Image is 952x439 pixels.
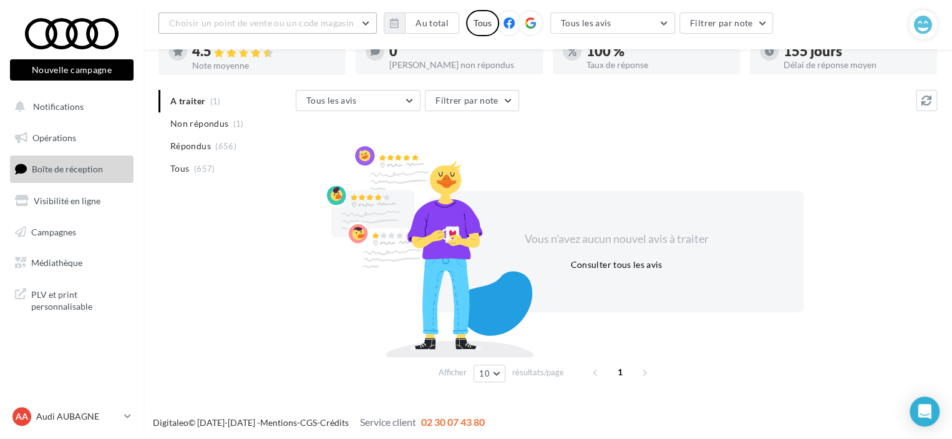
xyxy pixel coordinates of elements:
span: résultats/page [512,367,564,378]
a: Médiathèque [7,250,136,276]
button: Filtrer par note [679,12,774,34]
span: Répondus [170,140,211,152]
button: Au total [405,12,459,34]
span: (657) [194,164,215,174]
span: © [DATE]-[DATE] - - - [153,417,485,428]
div: 100 % [586,44,730,58]
span: 02 30 07 43 80 [421,416,485,428]
span: Tous les avis [306,95,357,106]
button: Tous les avis [296,90,420,111]
a: PLV et print personnalisable [7,281,136,318]
span: Tous les avis [561,17,611,28]
div: Tous [466,10,499,36]
button: Choisir un point de vente ou un code magasin [158,12,377,34]
span: 1 [610,362,630,382]
span: Boîte de réception [32,164,103,174]
button: Consulter tous les avis [565,257,667,272]
a: Campagnes [7,219,136,245]
span: Afficher [439,367,467,378]
a: CGS [300,417,317,428]
a: Digitaleo [153,417,188,428]
a: Visibilité en ligne [7,188,136,214]
span: AA [16,410,28,423]
button: Nouvelle campagne [10,59,134,81]
button: Notifications [7,94,131,120]
div: 4.5 [192,44,336,59]
span: Choisir un point de vente ou un code magasin [169,17,354,28]
span: Notifications [33,101,84,112]
a: Mentions [260,417,297,428]
div: Vous n'avez aucun nouvel avis à traiter [509,231,724,247]
span: Opérations [32,132,76,143]
button: Au total [384,12,459,34]
span: Service client [360,416,416,428]
span: Visibilité en ligne [34,195,100,206]
span: PLV et print personnalisable [31,286,129,313]
div: 0 [389,44,533,58]
span: 10 [479,368,490,378]
div: 155 jours [784,44,927,58]
span: Campagnes [31,226,76,237]
div: Taux de réponse [586,61,730,69]
span: Tous [170,162,189,175]
span: (656) [215,141,236,151]
div: Délai de réponse moyen [784,61,927,69]
button: Tous les avis [550,12,675,34]
div: Note moyenne [192,61,336,70]
a: Opérations [7,125,136,151]
p: Audi AUBAGNE [36,410,119,423]
div: Open Intercom Messenger [910,397,940,427]
a: Boîte de réception [7,155,136,182]
span: (1) [233,119,244,129]
button: Filtrer par note [425,90,519,111]
a: Crédits [320,417,349,428]
button: 10 [474,365,505,382]
a: AA Audi AUBAGNE [10,405,134,428]
div: [PERSON_NAME] non répondus [389,61,533,69]
span: Non répondus [170,117,228,130]
span: Médiathèque [31,257,82,268]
